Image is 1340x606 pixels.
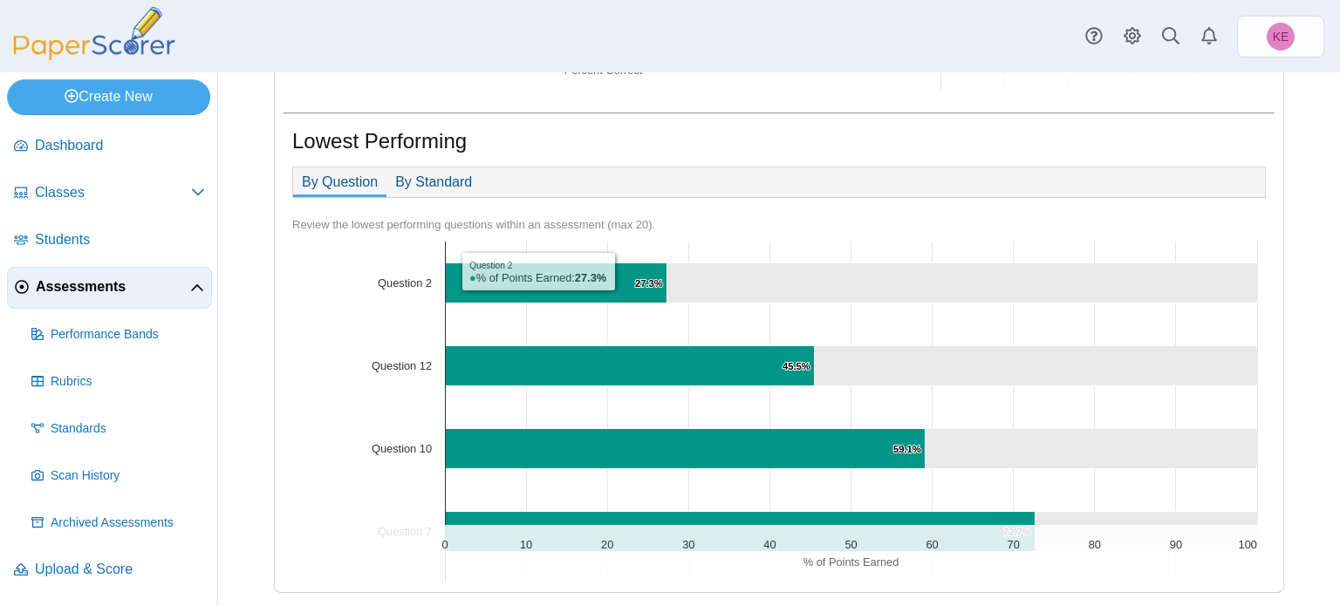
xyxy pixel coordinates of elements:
text: 50 [844,538,857,551]
text: Percent Correct [564,64,643,77]
a: Rubrics [24,361,212,403]
a: Standards [24,408,212,450]
span: Archived Assessments [51,514,205,532]
text: 27.3% [635,278,663,289]
path: Question 12, 54.5. . [815,346,1258,386]
path: Question 7, 27.3. . [1036,512,1258,552]
path: Question 12, 45.5%. % of Points Earned. [446,346,815,386]
a: Assessments [7,267,212,309]
text: Question 7 [378,525,432,538]
span: Dashboard [35,136,205,155]
a: PaperScorer [7,48,181,63]
text: 10 [520,538,532,551]
a: Upload & Score [7,549,212,591]
text: 70 [1008,538,1020,551]
img: PaperScorer [7,7,181,60]
a: Alerts [1190,17,1228,56]
text: 60 [926,538,938,551]
path: Question 2, 27.3%. % of Points Earned. [446,263,667,303]
path: [object Object], 15. Mastered. [1042,90,1258,128]
span: Scan History [51,467,205,485]
a: By Question [293,167,386,197]
a: Performance Bands [24,314,212,356]
a: Classes [7,173,212,214]
h1: Lowest Performing [292,126,467,156]
text: 100 [1239,538,1257,551]
text: Question 12 [372,359,432,372]
text: 30 [682,538,694,551]
span: Performance Bands [51,326,205,344]
span: Assessments [36,277,190,296]
text: Question 2 [378,276,432,289]
div: Review the lowest performing questions within an assessment (max 20). [292,217,1266,233]
a: Kimberly Evans [1237,16,1324,58]
span: Students [35,230,205,249]
span: Kimberly Evans [1267,23,1295,51]
text: 0 [441,538,448,551]
a: By Standard [386,167,481,197]
text: 80 [1089,538,1101,551]
text: Question 10 [372,442,432,455]
text: 72.7% [1003,527,1031,537]
div: Chart. Highcharts interactive chart. [292,233,1266,582]
text: 40 [763,538,776,551]
span: Upload & Score [35,560,205,579]
text: % of Points Earned [803,556,899,569]
a: Students [7,220,212,262]
path: Question 2, 72.7. . [667,263,1258,303]
a: Archived Assessments [24,502,212,544]
a: Scan History [24,455,212,497]
text: 45.5% [783,361,810,371]
span: Classes [35,183,191,202]
path: Question 10, 40.9. . [926,429,1258,469]
span: Kimberly Evans [1273,31,1289,43]
text: 20 [601,538,613,551]
text: 59.1% [893,444,921,454]
span: Standards [51,420,205,438]
path: Question 10, 59.1%. % of Points Earned. [446,429,926,469]
span: Rubrics [51,373,205,391]
text: 90 [1170,538,1182,551]
a: Dashboard [7,126,212,167]
path: Question 7, 72.7%. % of Points Earned. [446,512,1036,552]
a: Create New [7,79,210,114]
path: [object Object], 7. Not Mastered. [941,90,1042,128]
